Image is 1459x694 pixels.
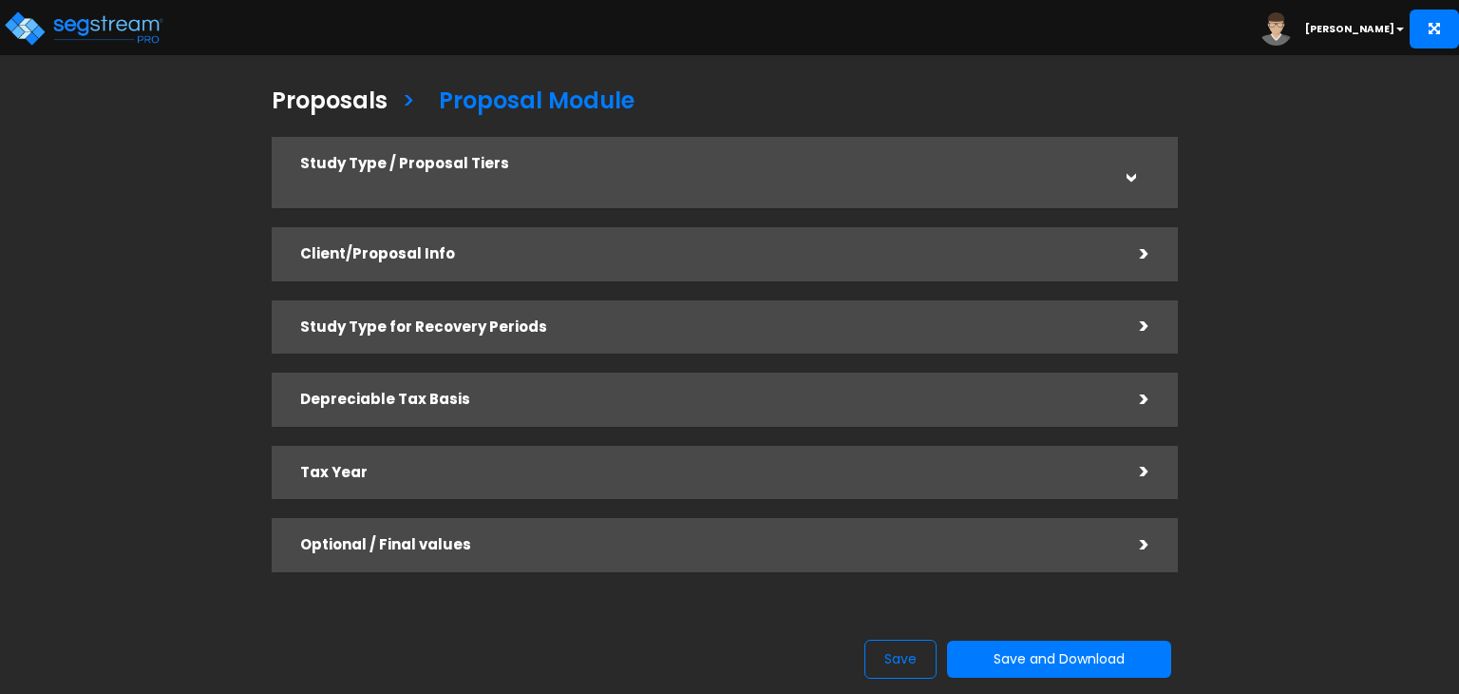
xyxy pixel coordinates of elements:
[300,246,1111,262] h5: Client/Proposal Info
[1111,240,1149,269] div: >
[402,88,415,118] h3: >
[1111,385,1149,414] div: >
[439,88,635,118] h3: Proposal Module
[1111,312,1149,341] div: >
[425,69,635,127] a: Proposal Module
[3,10,164,48] img: logo_pro_r.png
[1260,12,1293,46] img: avatar.png
[300,537,1111,553] h5: Optional / Final values
[272,88,388,118] h3: Proposals
[1111,530,1149,560] div: >
[300,156,1111,172] h5: Study Type / Proposal Tiers
[1115,145,1145,183] div: >
[947,641,1171,678] button: Save and Download
[864,640,937,679] button: Save
[300,201,384,226] label: *Study Type
[300,465,1111,481] h5: Tax Year
[300,392,1111,408] h5: Depreciable Tax Basis
[257,69,388,127] a: Proposals
[1305,22,1394,36] b: [PERSON_NAME]
[1111,457,1149,487] div: >
[300,319,1111,336] h5: Study Type for Recovery Periods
